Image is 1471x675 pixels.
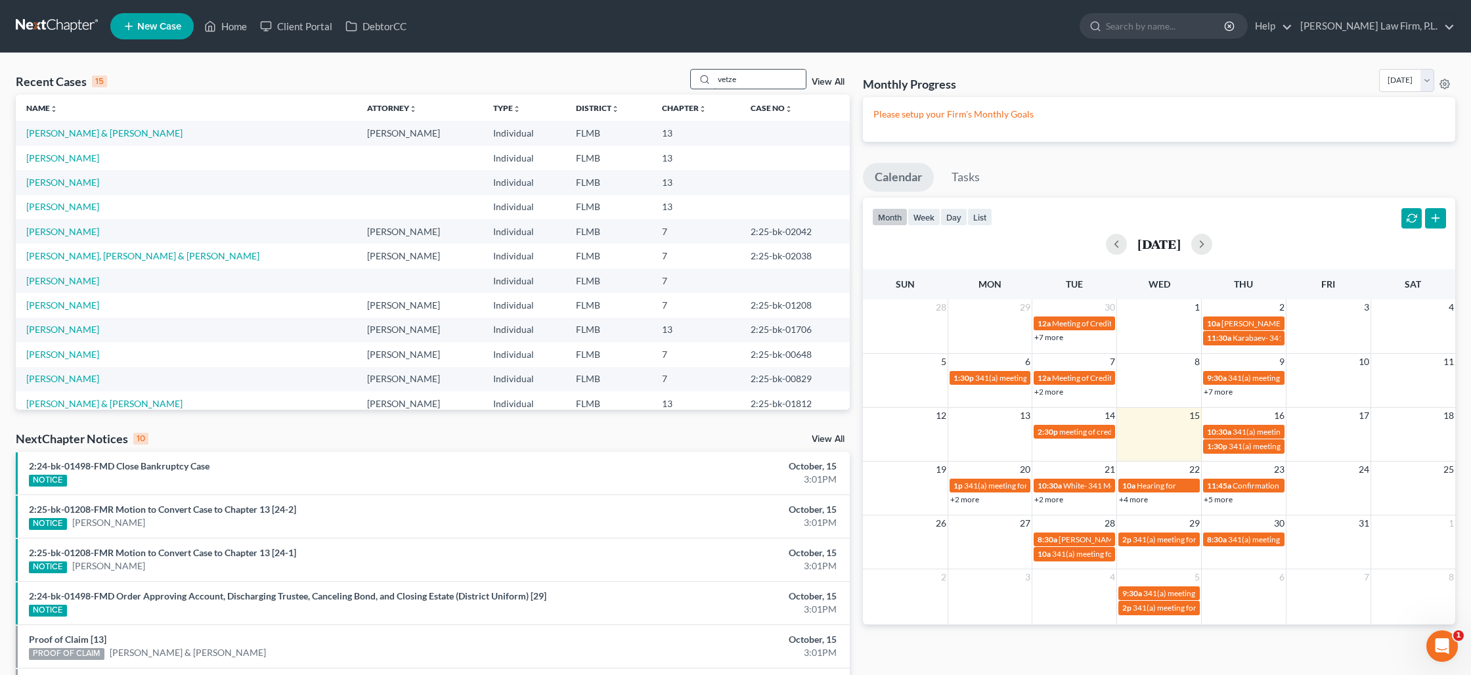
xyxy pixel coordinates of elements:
a: [PERSON_NAME] [26,299,99,311]
span: 341(a) meeting for [PERSON_NAME] & [PERSON_NAME] [1233,427,1429,437]
td: [PERSON_NAME] [357,244,483,268]
td: 7 [651,367,739,391]
span: Meeting of Creditors for [PERSON_NAME] [1052,373,1198,383]
td: [PERSON_NAME] [357,391,483,416]
td: FLMB [565,195,651,219]
i: unfold_more [611,105,619,113]
span: [PERSON_NAME]- 341 Meeting [1221,318,1330,328]
a: [PERSON_NAME] [26,226,99,237]
td: 7 [651,342,739,366]
td: 2:25-bk-02042 [740,219,850,244]
div: NOTICE [29,561,67,573]
span: Sat [1405,278,1421,290]
a: [PERSON_NAME] [26,201,99,212]
span: Karabaev- 341 Meeting [1233,333,1313,343]
span: Tue [1066,278,1083,290]
a: 2:24-bk-01498-FMD Order Approving Account, Discharging Trustee, Canceling Bond, and Closing Estat... [29,590,546,601]
button: month [872,208,908,226]
span: 3 [1363,299,1371,315]
a: +7 more [1204,387,1233,397]
a: View All [812,435,845,444]
td: FLMB [565,318,651,342]
a: +5 more [1204,494,1233,504]
p: Please setup your Firm's Monthly Goals [873,108,1445,121]
span: 31 [1357,515,1371,531]
td: 2:25-bk-01208 [740,293,850,317]
td: FLMB [565,391,651,416]
a: Case Nounfold_more [751,103,793,113]
a: Home [198,14,253,38]
a: +2 more [950,494,979,504]
a: [PERSON_NAME] [26,152,99,163]
span: 1:30p [954,373,974,383]
div: NOTICE [29,518,67,530]
td: 13 [651,195,739,219]
a: Client Portal [253,14,339,38]
td: 13 [651,391,739,416]
span: 1 [1447,515,1455,531]
span: 9:30a [1207,373,1227,383]
input: Search by name... [1106,14,1226,38]
span: 28 [1103,515,1116,531]
span: 9 [1278,354,1286,370]
a: DebtorCC [339,14,413,38]
span: meeting of creditors for [PERSON_NAME] [1059,427,1203,437]
span: 7 [1109,354,1116,370]
span: 14 [1103,408,1116,424]
a: Help [1248,14,1292,38]
td: Individual [483,195,565,219]
div: 3:01PM [577,516,837,529]
a: Chapterunfold_more [662,103,707,113]
td: FLMB [565,219,651,244]
a: Proof of Claim [13] [29,634,106,645]
a: [PERSON_NAME] [26,373,99,384]
a: Typeunfold_more [493,103,521,113]
td: FLMB [565,170,651,194]
span: 29 [1019,299,1032,315]
span: 10a [1038,549,1051,559]
td: Individual [483,146,565,170]
a: Districtunfold_more [576,103,619,113]
td: Individual [483,391,565,416]
td: Individual [483,318,565,342]
span: 1p [954,481,963,490]
a: [PERSON_NAME] & [PERSON_NAME] [110,646,266,659]
span: 2:30p [1038,427,1058,437]
span: 27 [1019,515,1032,531]
a: [PERSON_NAME] [26,349,99,360]
span: 3 [1024,569,1032,585]
div: 3:01PM [577,559,837,573]
i: unfold_more [699,105,707,113]
span: 16 [1273,408,1286,424]
span: 10:30a [1038,481,1062,490]
span: 30 [1273,515,1286,531]
td: [PERSON_NAME] [357,342,483,366]
td: Individual [483,219,565,244]
a: +2 more [1034,387,1063,397]
a: View All [812,77,845,87]
span: 10 [1357,354,1371,370]
h3: Monthly Progress [863,76,956,92]
span: 6 [1278,569,1286,585]
td: Individual [483,121,565,145]
span: 341(a) meeting for [PERSON_NAME] [1133,534,1260,544]
i: unfold_more [785,105,793,113]
div: 3:01PM [577,646,837,659]
span: 5 [940,354,948,370]
td: 7 [651,244,739,268]
td: Individual [483,367,565,391]
span: 21 [1103,462,1116,477]
a: [PERSON_NAME] [72,559,145,573]
td: 13 [651,121,739,145]
td: 7 [651,293,739,317]
span: 13 [1019,408,1032,424]
td: 7 [651,269,739,293]
span: New Case [137,22,181,32]
div: PROOF OF CLAIM [29,648,104,660]
div: NextChapter Notices [16,431,148,446]
span: 4 [1447,299,1455,315]
a: Nameunfold_more [26,103,58,113]
td: 13 [651,318,739,342]
span: 24 [1357,462,1371,477]
button: list [967,208,992,226]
